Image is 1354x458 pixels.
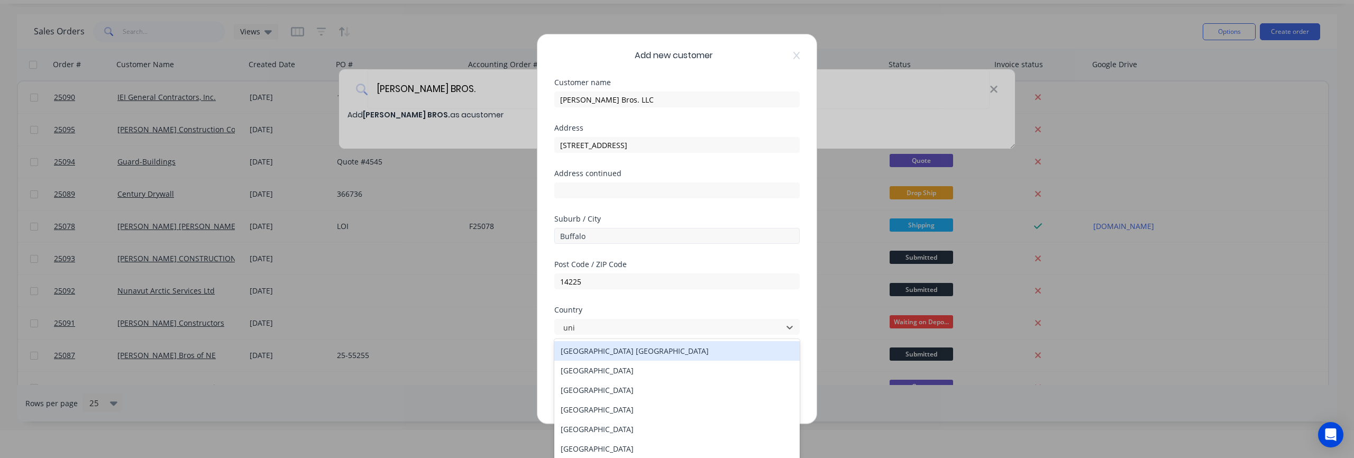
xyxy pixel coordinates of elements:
[1318,422,1343,447] div: Open Intercom Messenger
[554,124,800,132] div: Address
[554,419,800,439] div: [GEOGRAPHIC_DATA]
[635,49,713,62] span: Add new customer
[554,380,800,400] div: [GEOGRAPHIC_DATA]
[554,170,800,177] div: Address continued
[554,361,800,380] div: [GEOGRAPHIC_DATA]
[554,400,800,419] div: [GEOGRAPHIC_DATA]
[554,215,800,223] div: Suburb / City
[554,261,800,268] div: Post Code / ZIP Code
[554,306,800,314] div: Country
[554,79,800,86] div: Customer name
[554,341,800,361] div: [GEOGRAPHIC_DATA] [GEOGRAPHIC_DATA]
